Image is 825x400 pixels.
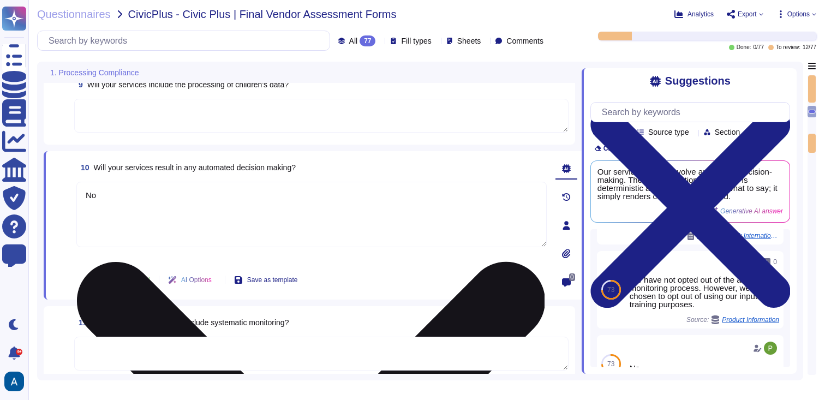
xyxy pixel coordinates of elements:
span: 0 / 77 [753,45,763,50]
span: 10 [76,164,89,171]
span: Options [787,11,810,17]
span: Sheets [457,37,481,45]
span: 11 [74,319,87,326]
div: 77 [360,35,375,46]
img: user [4,372,24,391]
span: 0 [569,273,575,281]
input: Search by keywords [596,103,790,122]
span: Will your services include the processing of children's data? [87,80,289,89]
textarea: No [76,182,547,247]
span: All [349,37,358,45]
div: No. [630,364,779,372]
span: 73 [607,361,614,367]
span: 73 [607,286,614,293]
button: Analytics [674,10,714,19]
span: 1. Processing Compliance [50,69,139,76]
span: To review: [776,45,800,50]
span: Fill types [401,37,431,45]
img: user [764,342,777,355]
span: 9 [74,81,83,88]
div: 9+ [16,349,22,355]
span: CivicPlus - Civic Plus | Final Vendor Assessment Forms [128,9,397,20]
span: Analytics [687,11,714,17]
span: 12 / 77 [803,45,816,50]
button: user [2,369,32,393]
span: Export [738,11,757,17]
span: Will your services result in any automated decision making? [94,163,296,172]
span: Questionnaires [37,9,111,20]
span: Done: [737,45,751,50]
span: Comments [506,37,543,45]
input: Search by keywords [43,31,330,50]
